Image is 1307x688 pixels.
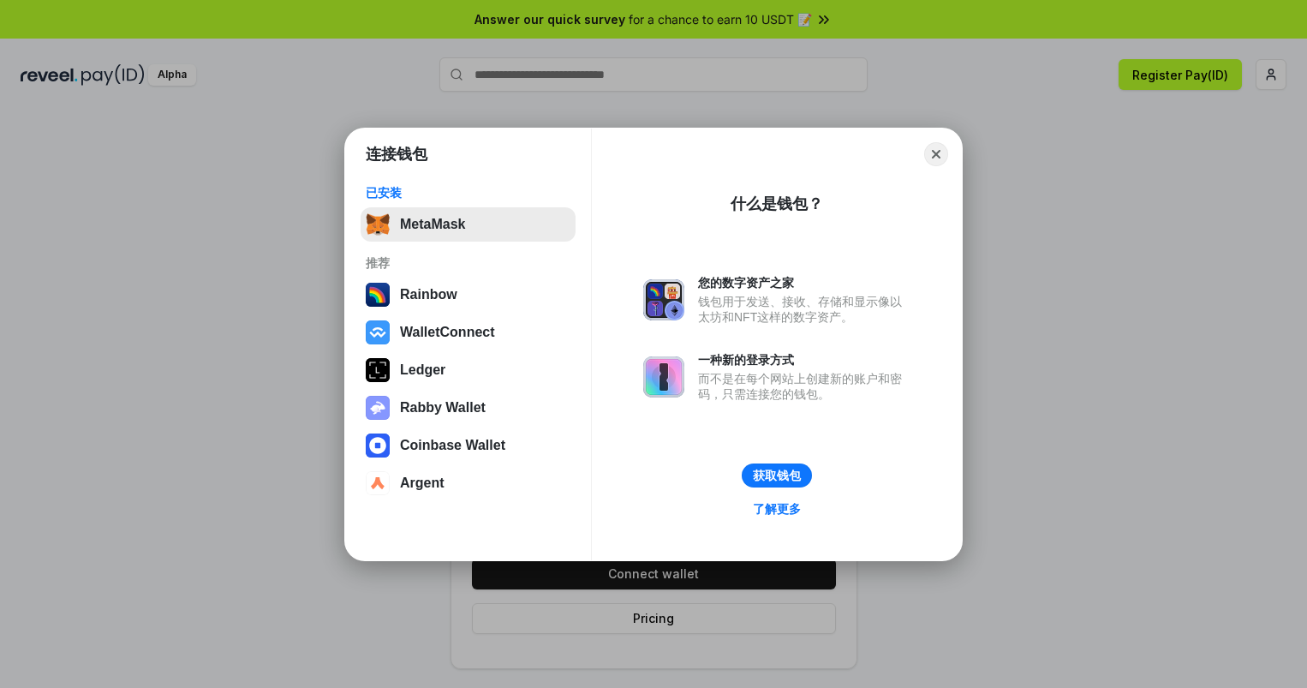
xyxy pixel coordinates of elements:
img: svg+xml,%3Csvg%20xmlns%3D%22http%3A%2F%2Fwww.w3.org%2F2000%2Fsvg%22%20fill%3D%22none%22%20viewBox... [643,356,684,398]
img: svg+xml,%3Csvg%20width%3D%2228%22%20height%3D%2228%22%20viewBox%3D%220%200%2028%2028%22%20fill%3D... [366,320,390,344]
button: MetaMask [361,207,576,242]
div: Rabby Wallet [400,400,486,416]
button: Argent [361,466,576,500]
div: 您的数字资产之家 [698,275,910,290]
div: 一种新的登录方式 [698,352,910,368]
img: svg+xml,%3Csvg%20width%3D%22120%22%20height%3D%22120%22%20viewBox%3D%220%200%20120%20120%22%20fil... [366,283,390,307]
div: 推荐 [366,255,570,271]
img: svg+xml,%3Csvg%20xmlns%3D%22http%3A%2F%2Fwww.w3.org%2F2000%2Fsvg%22%20fill%3D%22none%22%20viewBox... [643,279,684,320]
div: Ledger [400,362,445,378]
div: 了解更多 [753,501,801,517]
img: svg+xml,%3Csvg%20fill%3D%22none%22%20height%3D%2233%22%20viewBox%3D%220%200%2035%2033%22%20width%... [366,212,390,236]
div: 什么是钱包？ [731,194,823,214]
div: WalletConnect [400,325,495,340]
img: svg+xml,%3Csvg%20xmlns%3D%22http%3A%2F%2Fwww.w3.org%2F2000%2Fsvg%22%20width%3D%2228%22%20height%3... [366,358,390,382]
button: 获取钱包 [742,464,812,488]
div: 获取钱包 [753,468,801,483]
div: 钱包用于发送、接收、存储和显示像以太坊和NFT这样的数字资产。 [698,294,910,325]
button: Rabby Wallet [361,391,576,425]
img: svg+xml,%3Csvg%20width%3D%2228%22%20height%3D%2228%22%20viewBox%3D%220%200%2028%2028%22%20fill%3D... [366,434,390,458]
button: Rainbow [361,278,576,312]
div: Rainbow [400,287,457,302]
h1: 连接钱包 [366,144,427,165]
button: Close [924,142,948,166]
div: 而不是在每个网站上创建新的账户和密码，只需连接您的钱包。 [698,371,910,402]
button: Coinbase Wallet [361,428,576,463]
img: svg+xml,%3Csvg%20xmlns%3D%22http%3A%2F%2Fwww.w3.org%2F2000%2Fsvg%22%20fill%3D%22none%22%20viewBox... [366,396,390,420]
img: svg+xml,%3Csvg%20width%3D%2228%22%20height%3D%2228%22%20viewBox%3D%220%200%2028%2028%22%20fill%3D... [366,471,390,495]
a: 了解更多 [743,498,811,520]
div: 已安装 [366,185,570,200]
button: WalletConnect [361,315,576,350]
div: MetaMask [400,217,465,232]
button: Ledger [361,353,576,387]
div: Coinbase Wallet [400,438,505,453]
div: Argent [400,476,445,491]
